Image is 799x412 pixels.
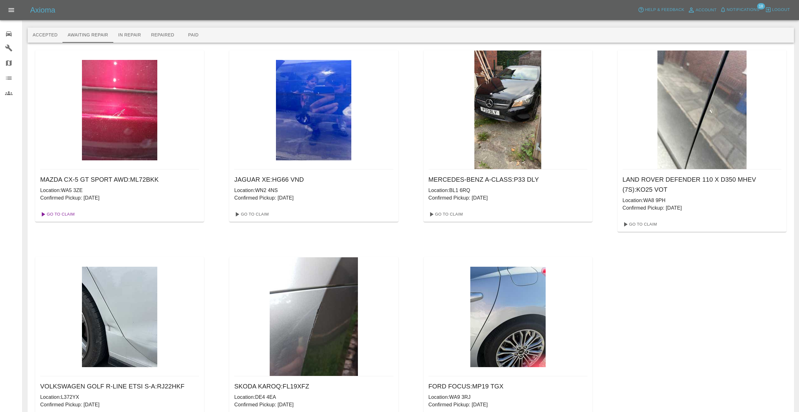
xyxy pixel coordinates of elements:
[623,174,781,195] h6: LAND ROVER DEFENDER 110 X D350 MHEV (7S) : KO25 VOT
[727,6,759,13] span: Notifications
[757,3,765,9] span: 18
[234,381,393,391] h6: SKODA KAROQ : FL19XFZ
[232,209,270,219] a: Go To Claim
[636,5,686,15] button: Help & Feedback
[40,187,199,194] p: Location: WA5 3ZE
[4,3,19,18] button: Open drawer
[429,174,587,185] h6: MERCEDES-BENZ A-CLASS : P33 DLY
[686,5,718,15] a: Account
[623,204,781,212] p: Confirmed Pickup: [DATE]
[623,197,781,204] p: Location: WA8 9PH
[429,194,587,202] p: Confirmed Pickup: [DATE]
[40,174,199,185] h6: MAZDA CX-5 GT SPORT AWD : ML72BKK
[620,219,659,229] a: Go To Claim
[696,7,717,14] span: Account
[28,28,62,43] button: Accepted
[40,381,199,391] h6: VOLKSWAGEN GOLF R-LINE ETSI S-A : RJ22HKF
[718,5,761,15] button: Notifications
[30,5,55,15] h5: Axioma
[772,6,790,13] span: Logout
[234,393,393,401] p: Location: DE4 4EA
[234,174,393,185] h6: JAGUAR XE : HG66 VND
[234,194,393,202] p: Confirmed Pickup: [DATE]
[429,381,587,391] h6: FORD FOCUS : MP19 TGX
[764,5,791,15] button: Logout
[38,209,76,219] a: Go To Claim
[40,194,199,202] p: Confirmed Pickup: [DATE]
[40,401,199,409] p: Confirmed Pickup: [DATE]
[146,28,179,43] button: Repaired
[234,401,393,409] p: Confirmed Pickup: [DATE]
[645,6,684,13] span: Help & Feedback
[179,28,208,43] button: Paid
[426,209,465,219] a: Go To Claim
[62,28,113,43] button: Awaiting Repair
[40,393,199,401] p: Location: L372YX
[234,187,393,194] p: Location: WN2 4NS
[113,28,146,43] button: In Repair
[429,401,587,409] p: Confirmed Pickup: [DATE]
[429,187,587,194] p: Location: BL1 6RQ
[429,393,587,401] p: Location: WA9 3RJ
